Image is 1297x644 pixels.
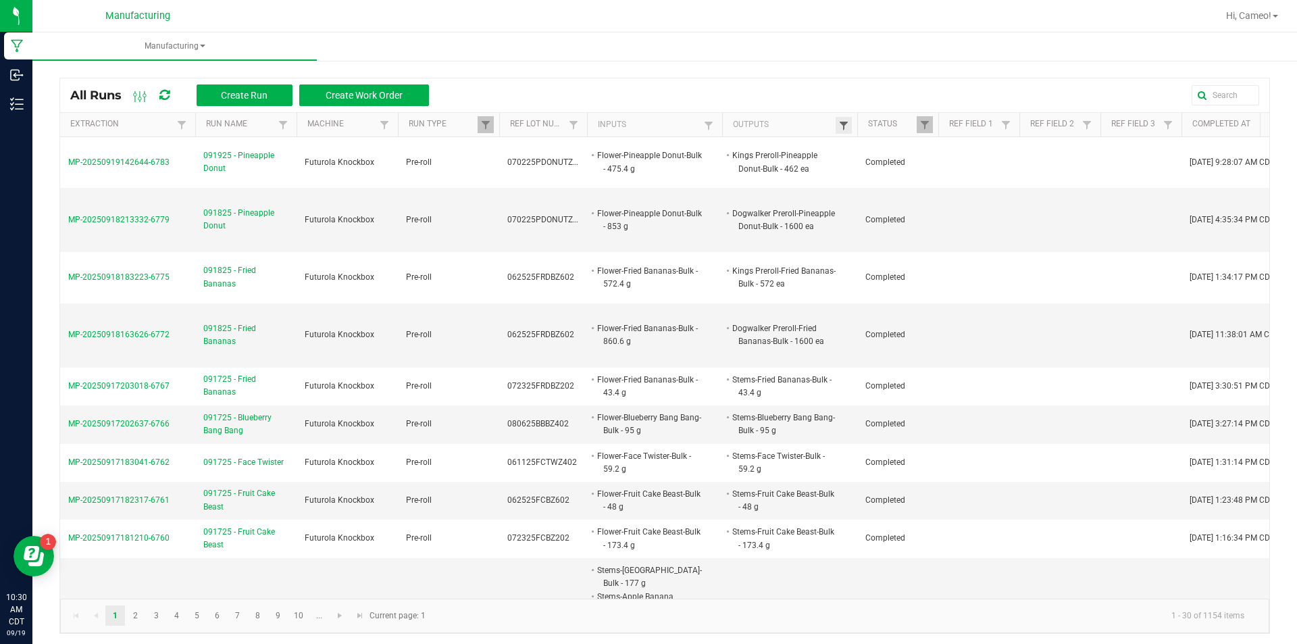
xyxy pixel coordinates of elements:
[1190,495,1275,505] span: [DATE] 1:23:48 PM CDT
[595,322,702,348] li: Flower-Fried Bananas-Bulk - 860.6 g
[70,84,439,107] div: All Runs
[730,487,837,514] li: Stems-Fruit Cake Beast-Bulk - 48 g
[595,487,702,514] li: Flower-Fruit Cake Beast-Bulk - 48 g
[305,215,374,224] span: Futurola Knockbox
[40,534,56,550] iframe: Resource center unread badge
[1190,215,1275,224] span: [DATE] 4:35:34 PM CDT
[206,119,274,130] a: Run NameSortable
[565,116,582,133] a: Filter
[203,264,288,290] span: 091825 - Fried Bananas
[228,605,247,626] a: Page 7
[305,157,374,167] span: Futurola Knockbox
[248,605,268,626] a: Page 8
[167,605,186,626] a: Page 4
[350,605,370,626] a: Go to the last page
[355,610,365,621] span: Go to the last page
[60,599,1269,633] kendo-pager: Current page: 1
[478,116,494,133] a: Filter
[32,41,317,52] span: Manufacturing
[406,457,432,467] span: Pre-roll
[68,495,170,505] span: MP-20250917182317-6761
[595,264,702,291] li: Flower-Fried Bananas-Bulk - 572.4 g
[70,119,173,130] a: ExtractionSortable
[1192,85,1259,105] input: Search
[1226,10,1271,21] span: Hi, Cameo!
[6,628,26,638] p: 09/19
[722,113,857,137] th: Outputs
[1190,330,1279,339] span: [DATE] 11:38:01 AM CDT
[595,449,702,476] li: Flower-Face Twister-Bulk - 59.2 g
[865,272,905,282] span: Completed
[203,373,288,399] span: 091725 - Fried Bananas
[406,157,432,167] span: Pre-roll
[865,157,905,167] span: Completed
[305,330,374,339] span: Futurola Knockbox
[68,381,170,391] span: MP-20250917203018-6767
[406,533,432,543] span: Pre-roll
[305,495,374,505] span: Futurola Knockbox
[203,412,288,437] span: 091725 - Blueberry Bang Bang
[1190,457,1275,467] span: [DATE] 1:31:14 PM CDT
[1030,119,1078,130] a: Ref Field 2Sortable
[68,330,170,339] span: MP-20250918163626-6772
[174,116,190,133] a: Filter
[305,419,374,428] span: Futurola Knockbox
[730,264,837,291] li: Kings Preroll-Fried Bananas-Bulk - 572 ea
[998,116,1014,133] a: Filter
[507,533,569,543] span: 072325FCBZ202
[434,605,1255,627] kendo-pager-info: 1 - 30 of 1154 items
[917,116,933,133] a: Filter
[595,207,702,233] li: Flower-Pineapple Donut-Bulk - 853 g
[126,605,145,626] a: Page 2
[203,487,288,513] span: 091725 - Fruit Cake Beast
[330,605,350,626] a: Go to the next page
[730,373,837,399] li: Stems-Fried Bananas-Bulk - 43.4 g
[6,591,26,628] p: 10:30 AM CDT
[865,381,905,391] span: Completed
[305,457,374,467] span: Futurola Knockbox
[595,373,702,399] li: Flower-Fried Bananas-Bulk - 43.4 g
[32,32,317,61] a: Manufacturing
[105,605,125,626] a: Page 1
[221,90,268,101] span: Create Run
[865,533,905,543] span: Completed
[507,272,574,282] span: 062525FRDBZ602
[730,322,837,348] li: Dogwalker Preroll-Fried Bananas-Bulk - 1600 ea
[865,495,905,505] span: Completed
[595,411,702,437] li: Flower-Blueberry Bang Bang-Bulk - 95 g
[147,605,166,626] a: Page 3
[203,322,288,348] span: 091825 - Fried Bananas
[326,90,403,101] span: Create Work Order
[595,525,702,551] li: Flower-Fruit Cake Beast-Bulk - 173.4 g
[507,157,587,167] span: 070225PDONUTZ702
[865,419,905,428] span: Completed
[730,525,837,551] li: Stems-Fruit Cake Beast-Bulk - 173.4 g
[10,39,24,53] inline-svg: Manufacturing
[207,605,227,626] a: Page 6
[865,457,905,467] span: Completed
[68,272,170,282] span: MP-20250918183223-6775
[203,526,288,551] span: 091725 - Fruit Cake Beast
[275,116,291,133] a: Filter
[197,84,293,106] button: Create Run
[268,605,288,626] a: Page 9
[595,149,702,175] li: Flower-Pineapple Donut-Bulk - 475.4 g
[730,149,837,175] li: Kings Preroll-Pineapple Donut-Bulk - 462 ea
[406,419,432,428] span: Pre-roll
[510,119,565,130] a: Ref Lot NumberSortable
[305,533,374,543] span: Futurola Knockbox
[68,457,170,467] span: MP-20250917183041-6762
[406,272,432,282] span: Pre-roll
[587,113,722,137] th: Inputs
[1111,119,1159,130] a: Ref Field 3Sortable
[507,419,569,428] span: 080625BBBZ402
[730,411,837,437] li: Stems-Blueberry Bang Bang-Bulk - 95 g
[307,119,376,130] a: MachineSortable
[1160,116,1176,133] a: Filter
[730,207,837,233] li: Dogwalker Preroll-Pineapple Donut-Bulk - 1600 ea
[68,419,170,428] span: MP-20250917202637-6766
[868,119,916,130] a: StatusSortable
[68,533,170,543] span: MP-20250917181210-6760
[406,381,432,391] span: Pre-roll
[595,590,702,616] li: Stems-Apple Banana Flambe-Bulk - 41.2 g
